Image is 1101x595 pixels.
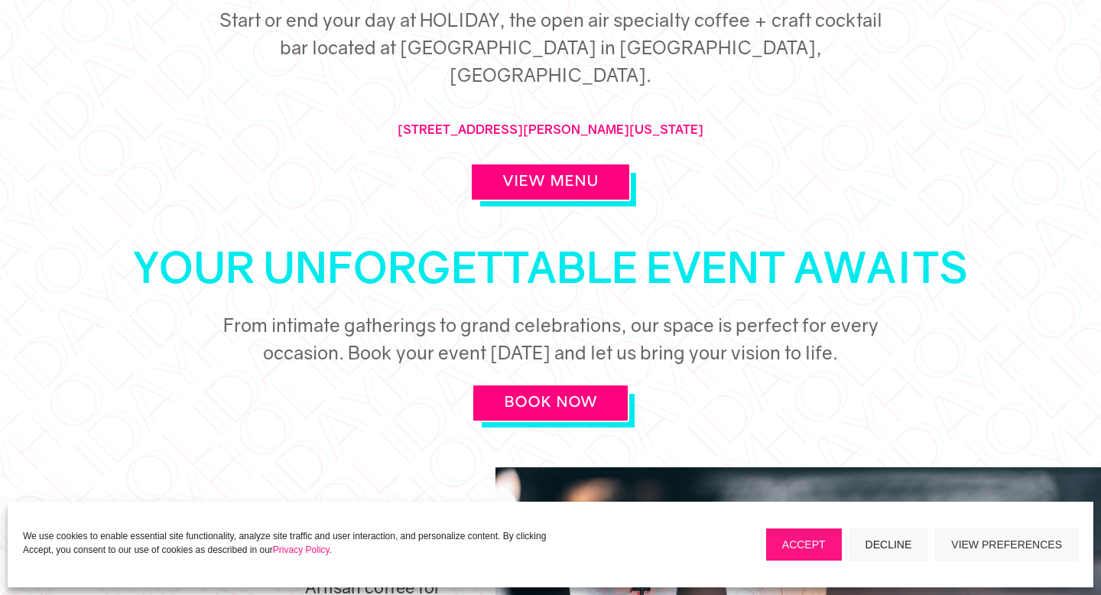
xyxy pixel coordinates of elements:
[470,163,631,201] a: View Menu
[935,528,1078,561] button: View preferences
[110,245,991,296] h1: your unforgettable Event Awaits
[472,384,629,422] a: BOOK NOW
[23,529,565,557] p: We use cookies to enable essential site functionality, analyze site traffic and user interaction,...
[849,528,928,561] button: Decline
[206,6,895,96] h5: Start or end your day at HOLIDAY, the open air specialty coffee + craft cocktail bar located at [...
[398,122,703,137] a: [STREET_ADDRESS][PERSON_NAME][US_STATE]
[766,528,842,561] button: Accept
[273,545,330,555] a: Privacy Policy
[206,311,895,374] h5: From intimate gatherings to grand celebrations, our space is perfect for every occasion. Book you...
